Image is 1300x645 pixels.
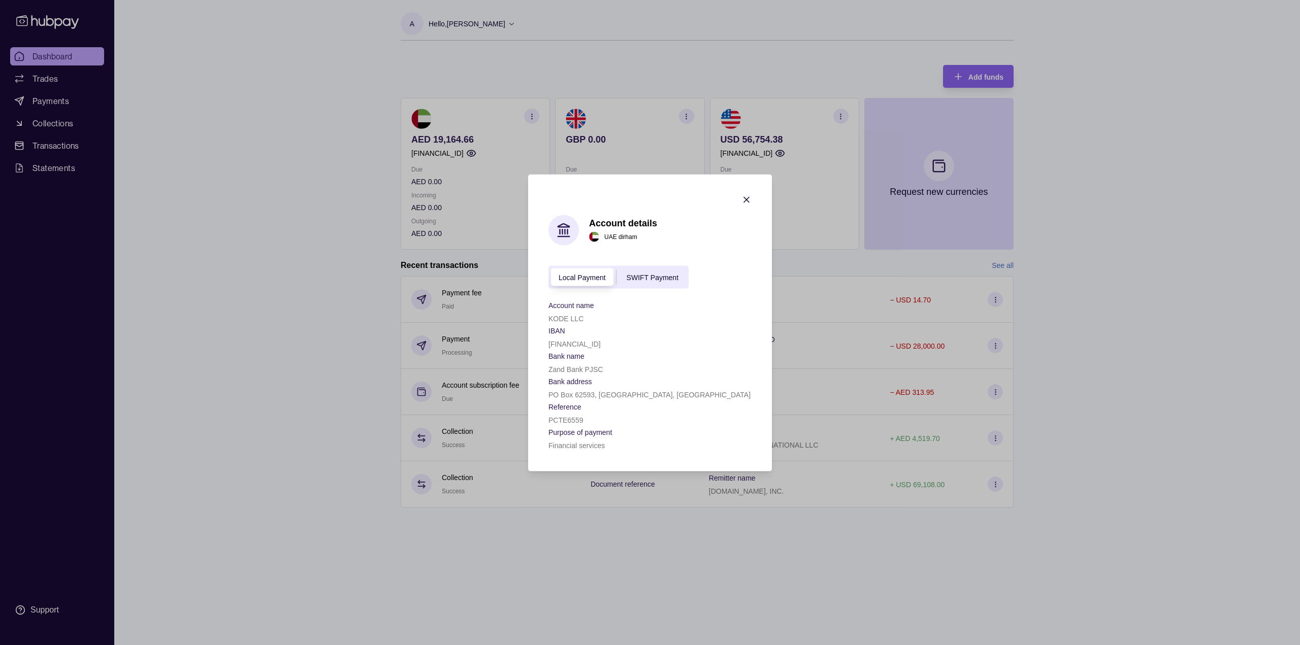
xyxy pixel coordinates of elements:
[604,231,637,243] p: UAE dirham
[548,265,689,288] div: accountIndex
[548,377,592,385] p: Bank address
[548,314,583,322] p: KODE LLC
[548,352,584,360] p: Bank name
[548,340,601,348] p: [FINANCIAL_ID]
[548,402,581,411] p: Reference
[589,218,657,229] h1: Account details
[627,274,678,282] span: SWIFT Payment
[548,326,565,334] p: IBAN
[548,301,594,309] p: Account name
[559,274,606,282] span: Local Payment
[548,365,603,373] p: Zand Bank PJSC
[548,416,583,424] p: PCTE6559
[548,441,605,449] p: Financial services
[589,232,599,242] img: ae
[548,428,612,436] p: Purpose of payment
[548,390,751,398] p: PO Box 62593, [GEOGRAPHIC_DATA], [GEOGRAPHIC_DATA]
